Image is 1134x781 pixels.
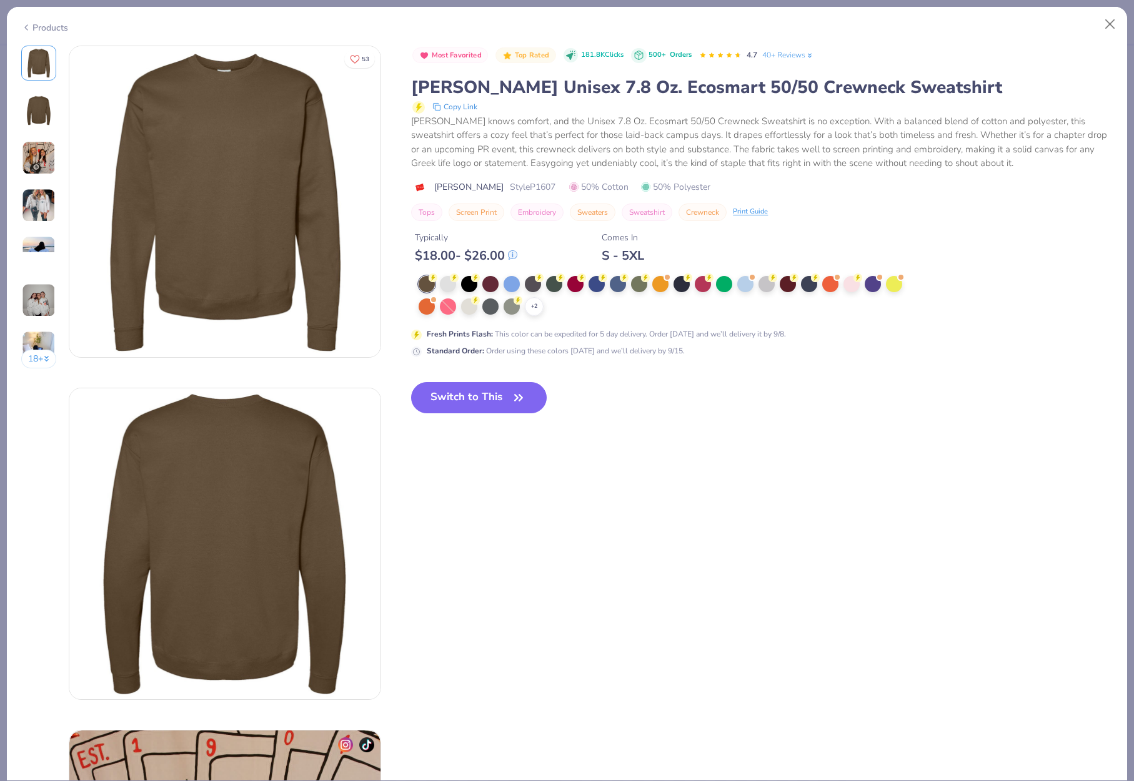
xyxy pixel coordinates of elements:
[570,204,615,221] button: Sweaters
[649,50,692,61] div: 500+
[699,46,742,66] div: 4.7 Stars
[22,141,56,175] img: User generated content
[449,204,504,221] button: Screen Print
[69,46,380,357] img: Front
[531,302,537,311] span: + 2
[21,350,57,368] button: 18+
[411,204,442,221] button: Tops
[502,51,512,61] img: Top Rated sort
[747,50,757,60] span: 4.7
[22,283,56,317] img: User generated content
[359,737,374,752] img: tiktok-icon.png
[22,331,56,365] img: User generated content
[679,204,727,221] button: Crewneck
[515,52,550,59] span: Top Rated
[510,180,555,194] span: Style P1607
[411,382,547,413] button: Switch to This
[24,96,54,125] img: Back
[22,189,56,222] img: User generated content
[510,204,564,221] button: Embroidery
[24,48,54,78] img: Front
[411,114,1113,170] div: [PERSON_NAME] knows comfort, and the Unisex 7.8 Oz. Ecosmart 50/50 Crewneck Sweatshirt is no exce...
[69,388,380,699] img: Back
[429,99,481,114] button: copy to clipboard
[733,207,768,217] div: Print Guide
[338,737,353,752] img: insta-icon.png
[344,50,375,68] button: Like
[1098,12,1122,36] button: Close
[434,180,504,194] span: [PERSON_NAME]
[22,236,56,270] img: User generated content
[427,329,493,339] strong: Fresh Prints Flash :
[415,231,517,244] div: Typically
[762,49,814,61] a: 40+ Reviews
[602,248,644,263] div: S - 5XL
[21,21,68,34] div: Products
[569,180,629,194] span: 50% Cotton
[362,56,369,62] span: 53
[427,346,484,356] strong: Standard Order :
[412,47,488,64] button: Badge Button
[622,204,672,221] button: Sweatshirt
[641,180,710,194] span: 50% Polyester
[419,51,429,61] img: Most Favorited sort
[495,47,555,64] button: Badge Button
[427,345,685,356] div: Order using these colors [DATE] and we’ll delivery by 9/15.
[670,50,692,59] span: Orders
[602,231,644,244] div: Comes In
[411,76,1113,99] div: [PERSON_NAME] Unisex 7.8 Oz. Ecosmart 50/50 Crewneck Sweatshirt
[581,50,624,61] span: 181.8K Clicks
[415,248,517,263] div: $ 18.00 - $ 26.00
[411,182,428,192] img: brand logo
[427,328,786,340] div: This color can be expedited for 5 day delivery. Order [DATE] and we’ll delivery it by 9/8.
[432,52,482,59] span: Most Favorited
